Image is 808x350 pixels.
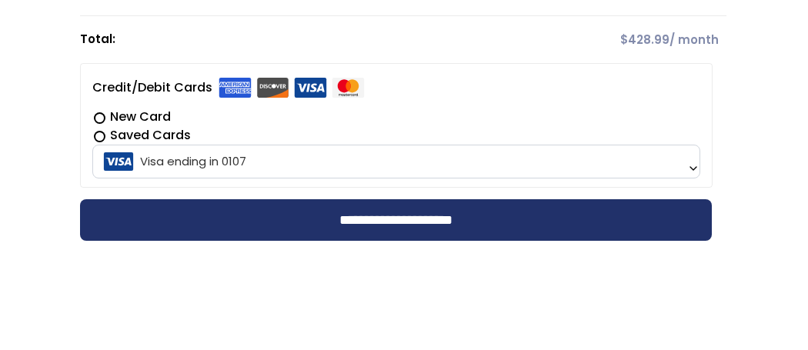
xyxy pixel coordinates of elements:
span: Visa ending in 0107 [92,145,699,178]
span: Visa ending in 0107 [97,145,695,178]
label: Saved Cards [92,126,699,145]
img: Discover [256,78,289,98]
img: Visa [294,78,327,98]
img: Mastercard [332,78,365,98]
img: Amex [219,78,252,98]
span: 428.99 [620,32,669,48]
label: Credit/Debit Cards [92,75,365,100]
span: $ [620,32,628,48]
td: / month [492,16,726,63]
th: Total: [80,16,492,63]
label: New Card [92,108,699,126]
